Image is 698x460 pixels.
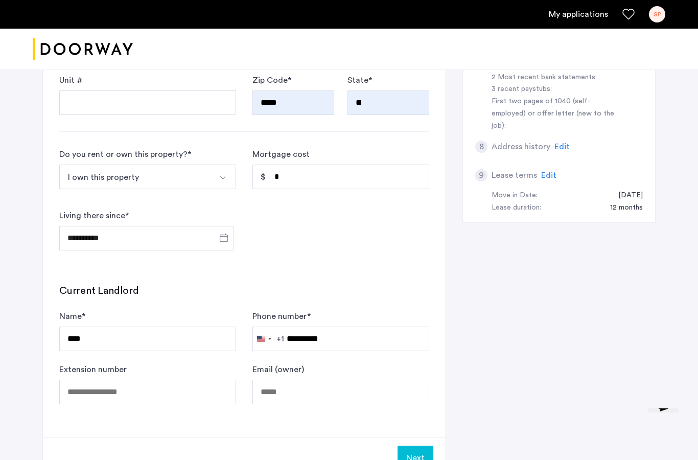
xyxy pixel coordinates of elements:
[252,310,311,323] label: Phone number *
[644,408,690,452] iframe: chat widget
[608,190,643,202] div: 08/12/2025
[219,174,227,182] img: arrow
[475,141,487,153] div: 8
[253,327,284,351] button: Selected country
[33,30,133,68] img: logo
[347,74,372,86] label: State *
[59,310,85,323] label: Name *
[59,74,83,86] label: Unit #
[554,143,570,151] span: Edit
[492,190,538,202] div: Move in Date:
[492,72,620,84] div: 2 Most recent bank statements:
[252,363,304,376] label: Email (owner)
[492,202,541,214] div: Lease duration:
[59,210,129,222] label: Living there since *
[492,141,550,153] h5: Address history
[492,83,620,96] div: 3 recent paystubs:
[59,363,127,376] label: Extension number
[59,148,191,160] div: Do you rent or own this property? *
[600,202,643,214] div: 12 months
[59,284,429,298] h3: Current Landlord
[492,96,620,132] div: First two pages of 1040 (self-employed) or offer letter (new to the job):
[475,169,487,181] div: 9
[276,333,284,345] div: +1
[218,232,230,244] button: Open calendar
[212,165,236,189] button: Select option
[541,171,556,179] span: Edit
[252,148,310,160] label: Mortgage cost
[492,169,537,181] h5: Lease terms
[622,8,635,20] a: Favorites
[59,165,212,189] button: Select option
[549,8,608,20] a: My application
[33,30,133,68] a: Cazamio logo
[649,6,665,22] div: SP
[252,74,291,86] label: Zip Code *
